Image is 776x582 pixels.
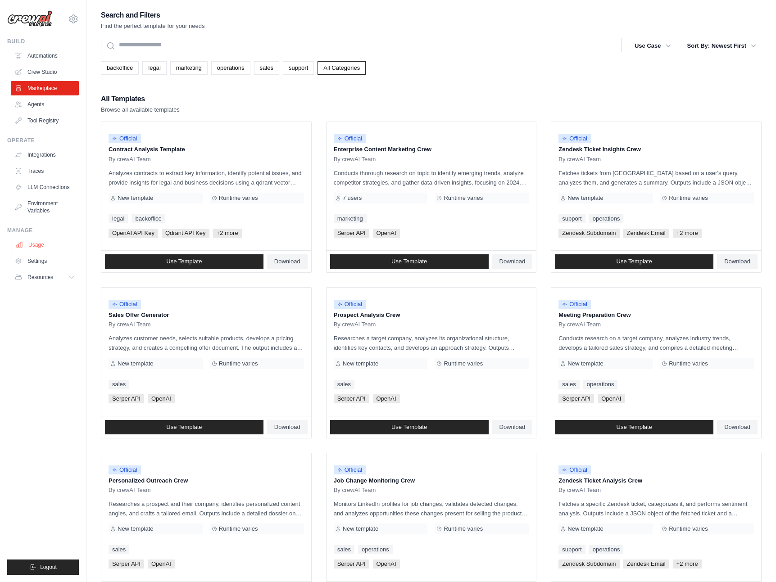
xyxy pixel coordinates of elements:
[499,258,526,265] span: Download
[334,168,529,187] p: Conducts thorough research on topic to identify emerging trends, analyze competitor strategies, a...
[267,420,308,434] a: Download
[334,334,529,352] p: Researches a target company, analyzes its organizational structure, identifies key contacts, and ...
[274,258,300,265] span: Download
[11,97,79,112] a: Agents
[629,38,676,54] button: Use Case
[109,545,129,554] a: sales
[11,164,79,178] a: Traces
[11,49,79,63] a: Automations
[589,545,624,554] a: operations
[11,113,79,128] a: Tool Registry
[334,156,376,163] span: By crewAI Team
[109,134,141,143] span: Official
[219,525,258,532] span: Runtime varies
[558,229,619,238] span: Zendesk Subdomain
[558,499,754,518] p: Fetches a specific Zendesk ticket, categorizes it, and performs sentiment analysis. Outputs inclu...
[109,321,151,328] span: By crewAI Team
[7,559,79,575] button: Logout
[623,559,669,568] span: Zendesk Email
[101,105,180,114] p: Browse all available templates
[118,360,153,367] span: New template
[555,420,713,434] a: Use Template
[669,360,708,367] span: Runtime varies
[109,559,144,568] span: Serper API
[724,258,750,265] span: Download
[274,424,300,431] span: Download
[499,424,526,431] span: Download
[558,214,585,223] a: support
[724,424,750,431] span: Download
[318,61,366,75] a: All Categories
[109,156,151,163] span: By crewAI Team
[109,465,141,474] span: Official
[166,258,202,265] span: Use Template
[219,360,258,367] span: Runtime varies
[211,61,250,75] a: operations
[7,137,79,144] div: Operate
[109,487,151,494] span: By crewAI Team
[7,38,79,45] div: Build
[589,214,624,223] a: operations
[617,424,652,431] span: Use Template
[623,229,669,238] span: Zendesk Email
[334,559,369,568] span: Serper API
[373,559,400,568] span: OpenAI
[11,196,79,218] a: Environment Variables
[334,465,366,474] span: Official
[101,93,180,105] h2: All Templates
[334,394,369,403] span: Serper API
[109,499,304,518] p: Researches a prospect and their company, identifies personalized content angles, and crafts a tai...
[148,394,175,403] span: OpenAI
[7,227,79,234] div: Manage
[334,134,366,143] span: Official
[567,360,603,367] span: New template
[109,394,144,403] span: Serper API
[391,424,427,431] span: Use Template
[558,545,585,554] a: support
[673,229,702,238] span: +2 more
[132,214,165,223] a: backoffice
[118,525,153,532] span: New template
[12,238,80,252] a: Usage
[444,525,483,532] span: Runtime varies
[142,61,166,75] a: legal
[40,564,57,571] span: Logout
[11,180,79,194] a: LLM Connections
[162,229,209,238] span: Qdrant API Key
[717,254,758,269] a: Download
[598,394,625,403] span: OpenAI
[558,145,754,154] p: Zendesk Ticket Insights Crew
[558,134,591,143] span: Official
[330,420,489,434] a: Use Template
[669,194,708,202] span: Runtime varies
[7,10,52,27] img: Logo
[358,545,393,554] a: operations
[492,420,533,434] a: Download
[567,525,603,532] span: New template
[109,334,304,352] p: Analyzes customer needs, selects suitable products, develops a pricing strategy, and creates a co...
[617,258,652,265] span: Use Template
[555,254,713,269] a: Use Template
[558,465,591,474] span: Official
[254,61,279,75] a: sales
[583,380,618,389] a: operations
[101,22,205,31] p: Find the perfect template for your needs
[101,61,139,75] a: backoffice
[213,229,242,238] span: +2 more
[334,487,376,494] span: By crewAI Team
[673,559,702,568] span: +2 more
[27,274,53,281] span: Resources
[558,334,754,352] p: Conducts research on a target company, analyzes industry trends, develops a tailored sales strate...
[109,311,304,320] p: Sales Offer Generator
[109,168,304,187] p: Analyzes contracts to extract key information, identify potential issues, and provide insights fo...
[343,525,378,532] span: New template
[105,254,263,269] a: Use Template
[118,194,153,202] span: New template
[334,499,529,518] p: Monitors LinkedIn profiles for job changes, validates detected changes, and analyzes opportunitie...
[109,214,128,223] a: legal
[109,476,304,485] p: Personalized Outreach Crew
[109,145,304,154] p: Contract Analysis Template
[334,311,529,320] p: Prospect Analysis Crew
[669,525,708,532] span: Runtime varies
[558,380,579,389] a: sales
